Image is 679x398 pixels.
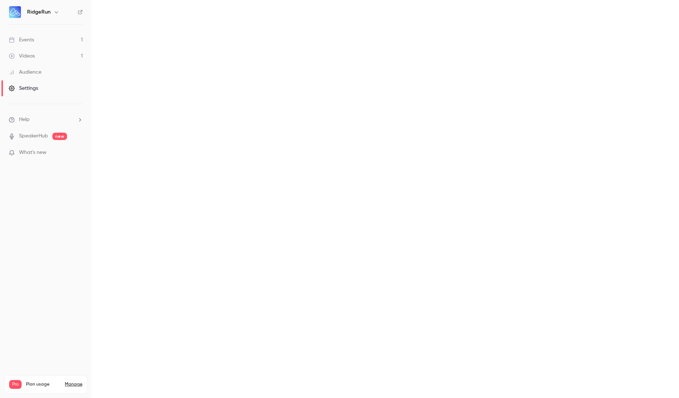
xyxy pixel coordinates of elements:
[26,382,60,387] span: Plan usage
[9,36,34,44] div: Events
[27,8,51,16] h6: RidgeRun
[9,6,21,18] img: RidgeRun
[9,85,38,92] div: Settings
[9,52,35,60] div: Videos
[19,149,47,156] span: What's new
[9,116,83,124] li: help-dropdown-opener
[19,132,48,140] a: SpeakerHub
[65,382,82,387] a: Manage
[9,69,41,76] div: Audience
[52,133,67,140] span: new
[9,380,22,389] span: Pro
[19,116,30,124] span: Help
